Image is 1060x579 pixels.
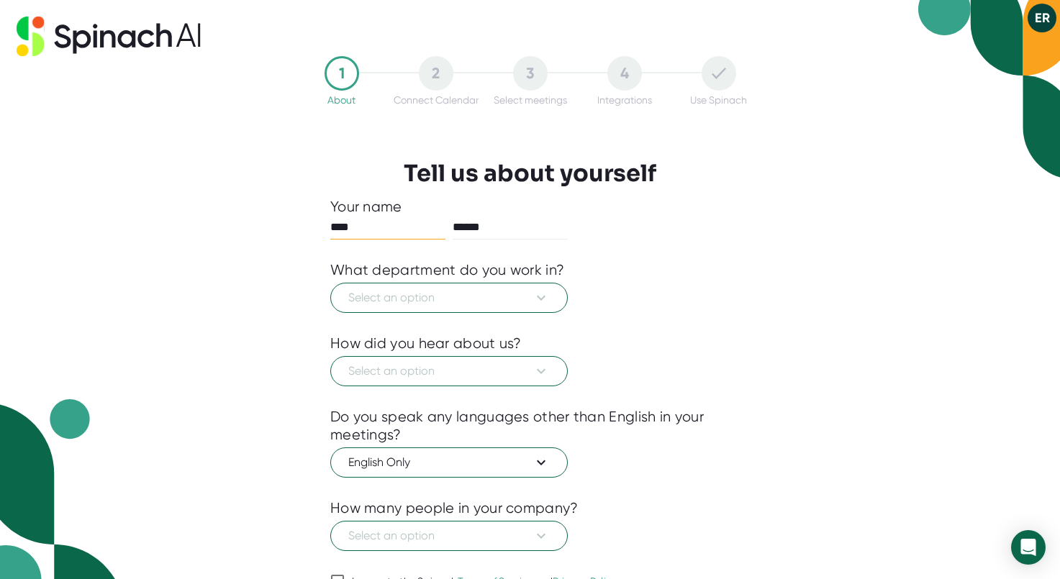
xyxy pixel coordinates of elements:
[348,454,550,471] span: English Only
[330,499,579,517] div: How many people in your company?
[327,94,355,106] div: About
[607,56,642,91] div: 4
[394,94,479,106] div: Connect Calendar
[330,356,568,386] button: Select an option
[513,56,548,91] div: 3
[330,334,522,352] div: How did you hear about us?
[419,56,453,91] div: 2
[597,94,652,106] div: Integrations
[404,160,656,187] h3: Tell us about yourself
[330,408,730,444] div: Do you speak any languages other than English in your meetings?
[1011,530,1046,565] div: Open Intercom Messenger
[690,94,747,106] div: Use Spinach
[348,289,550,306] span: Select an option
[494,94,567,106] div: Select meetings
[330,521,568,551] button: Select an option
[348,363,550,380] span: Select an option
[325,56,359,91] div: 1
[330,283,568,313] button: Select an option
[330,447,568,478] button: English Only
[330,261,564,279] div: What department do you work in?
[330,198,730,216] div: Your name
[348,527,550,544] span: Select an option
[1028,4,1056,32] button: ER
